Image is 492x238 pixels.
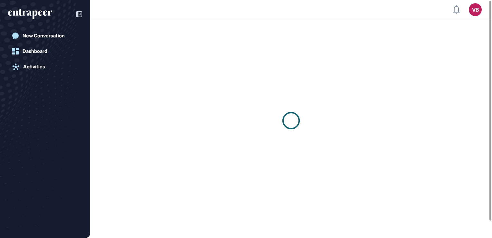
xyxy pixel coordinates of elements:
button: VB [469,3,482,16]
div: entrapeer-logo [8,9,52,19]
div: New Conversation [23,33,65,39]
a: Activities [8,60,82,73]
div: Dashboard [23,48,47,54]
a: Dashboard [8,45,82,58]
a: New Conversation [8,29,82,42]
div: Activities [23,64,45,70]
